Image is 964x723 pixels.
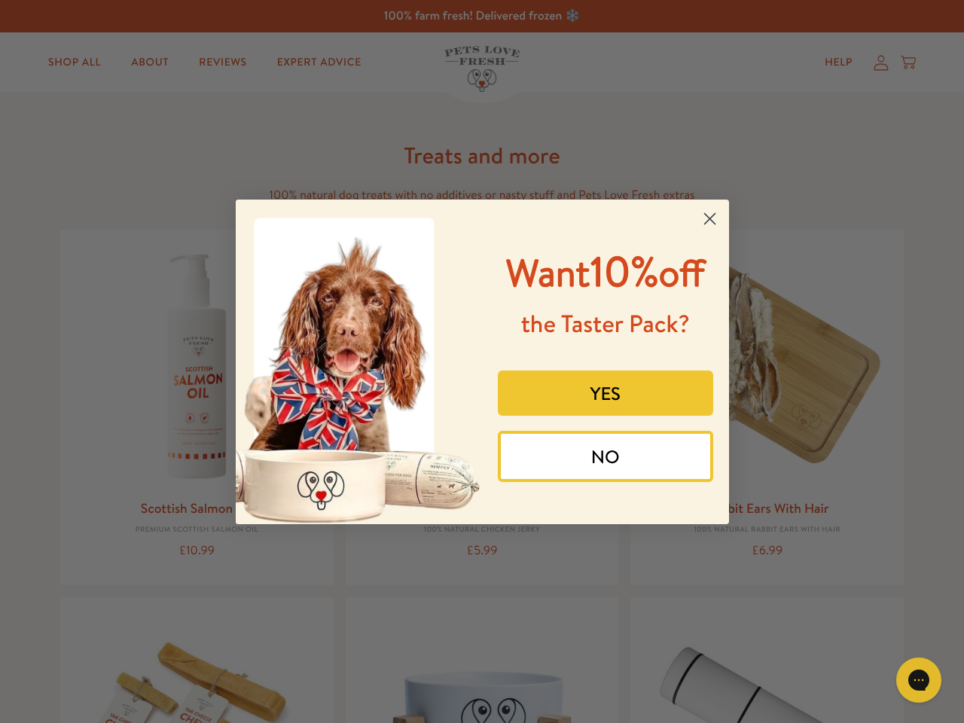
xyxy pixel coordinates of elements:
[521,307,690,340] span: the Taster Pack?
[889,652,949,708] iframe: Gorgias live chat messenger
[658,247,705,299] span: off
[506,242,706,300] span: 10%
[498,431,713,482] button: NO
[506,247,590,299] span: Want
[498,371,713,416] button: YES
[697,206,723,232] button: Close dialog
[236,200,483,524] img: 8afefe80-1ef6-417a-b86b-9520c2248d41.jpeg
